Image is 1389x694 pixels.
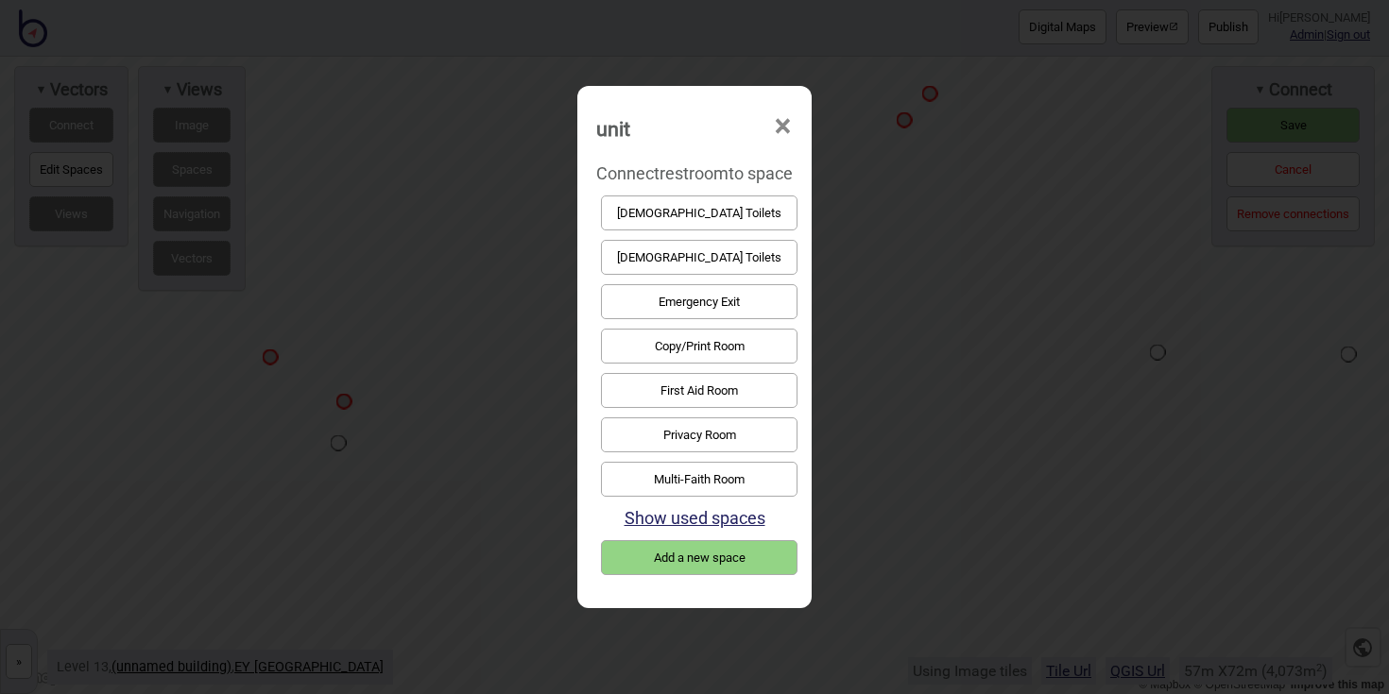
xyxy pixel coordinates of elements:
span: × [773,95,793,158]
div: Connect restroom to space [596,157,793,191]
button: [DEMOGRAPHIC_DATA] Toilets [601,240,797,275]
button: Show used spaces [625,508,765,528]
button: Add a new space [601,540,797,575]
button: Copy/Print Room [601,329,797,364]
div: unit [596,109,630,149]
button: Multi-Faith Room [601,462,797,497]
button: Privacy Room [601,417,797,452]
button: Emergency Exit [601,284,797,319]
button: First Aid Room [601,373,797,408]
button: [DEMOGRAPHIC_DATA] Toilets [601,195,797,230]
